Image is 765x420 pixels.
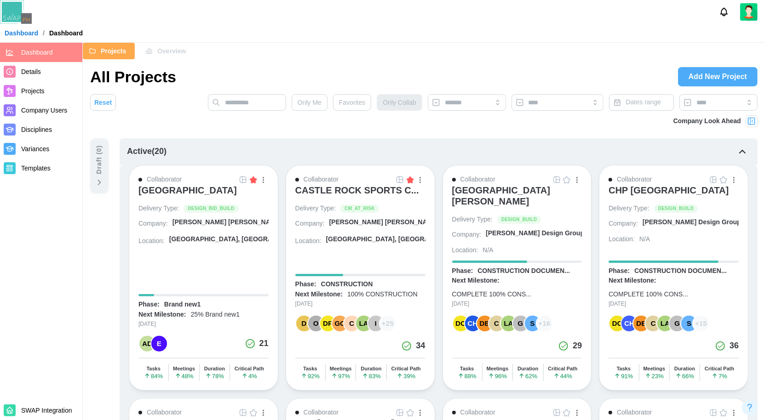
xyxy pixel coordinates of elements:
[610,316,625,331] div: DO
[716,4,732,20] button: Notifications
[5,30,38,36] a: Dashboard
[614,373,633,379] span: 91 %
[248,408,259,418] button: Empty Star
[705,366,734,372] div: Critical Path
[609,219,638,228] div: Company:
[94,95,112,110] span: Reset
[719,408,729,418] button: Empty Star
[689,68,747,86] span: Add New Project
[21,49,53,56] span: Dashboard
[139,336,155,352] div: AD
[710,176,717,183] img: Grid Icon
[147,408,182,418] div: Collaborator
[240,409,247,416] img: Grid Icon
[552,175,562,185] a: Open Project Grid
[295,185,426,204] a: CASTLE ROCK SPORTS C...
[295,219,325,228] div: Company:
[295,185,419,196] div: CASTLE ROCK SPORTS C...
[157,43,186,59] span: Overview
[329,218,426,230] a: [PERSON_NAME] [PERSON_NAME] [PERSON_NAME] A...
[301,373,320,379] span: 92 %
[525,316,541,331] div: S
[138,320,269,329] div: [DATE]
[295,204,336,213] div: Delivery Type:
[710,409,717,416] img: Grid Icon
[657,316,673,331] div: LA
[501,216,537,223] span: DESIGN_BUILD
[391,366,421,372] div: Critical Path
[552,175,562,185] a: Grid Icon
[720,176,727,183] img: Empty Star
[295,290,343,299] div: Next Milestone:
[609,276,656,285] div: Next Milestone:
[708,408,719,418] a: Open Project Grid
[562,175,572,185] button: Empty Star
[259,337,269,350] div: 21
[101,43,126,59] span: Projects
[645,373,664,379] span: 23 %
[643,366,665,372] div: Meetings
[238,175,248,185] a: Grid Icon
[552,408,562,418] a: Grid Icon
[617,366,631,372] div: Tasks
[395,175,405,185] a: Grid Icon
[204,366,225,372] div: Duration
[678,67,758,86] a: Add New Project
[452,276,500,285] div: Next Milestone:
[397,373,415,379] span: 39 %
[518,373,537,379] span: 62 %
[712,373,727,379] span: 7 %
[609,235,635,244] div: Location:
[487,366,509,372] div: Meetings
[452,185,582,207] div: [GEOGRAPHIC_DATA][PERSON_NAME]
[489,316,505,331] div: C
[238,408,248,418] a: Open Project Grid
[643,218,741,227] div: [PERSON_NAME] Design Group
[669,316,685,331] div: G
[368,316,384,331] div: I
[416,340,425,352] div: 34
[292,94,328,111] button: Only Me
[553,409,560,416] img: Grid Icon
[645,316,661,331] div: C
[405,408,415,418] button: Empty Star
[617,408,652,418] div: Collaborator
[573,340,582,352] div: 29
[146,366,160,372] div: Tasks
[205,373,224,379] span: 78 %
[356,316,372,331] div: LA
[21,68,41,75] span: Details
[458,373,477,379] span: 88 %
[21,165,51,172] span: Templates
[298,95,322,110] span: Only Me
[621,316,637,331] div: CH
[747,117,756,126] img: Project Look Ahead Button
[609,185,729,196] div: CHP [GEOGRAPHIC_DATA]
[345,205,375,212] span: CM_AT_RISK
[609,204,649,213] div: Delivery Type:
[488,373,507,379] span: 96 %
[235,366,264,372] div: Critical Path
[173,366,195,372] div: Meetings
[397,409,404,416] img: Grid Icon
[144,373,163,379] span: 84 %
[138,185,237,196] div: [GEOGRAPHIC_DATA]
[347,290,417,299] div: 100% CONSTRUCTION
[553,373,572,379] span: 44 %
[49,30,83,36] div: Dashboard
[452,267,473,276] div: Phase:
[43,30,45,36] div: /
[361,366,381,372] div: Duration
[395,408,405,418] a: Grid Icon
[94,145,104,174] div: Draft ( 0 )
[708,175,719,185] a: Open Project Grid
[609,267,630,276] div: Phase:
[486,229,582,241] a: [PERSON_NAME] Design Group
[250,176,257,183] img: Filled Star
[330,366,352,372] div: Meetings
[344,316,360,331] div: C
[708,408,719,418] a: Grid Icon
[553,176,560,183] img: Grid Icon
[658,205,694,212] span: DESIGN_BUILD
[240,176,247,183] img: Grid Icon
